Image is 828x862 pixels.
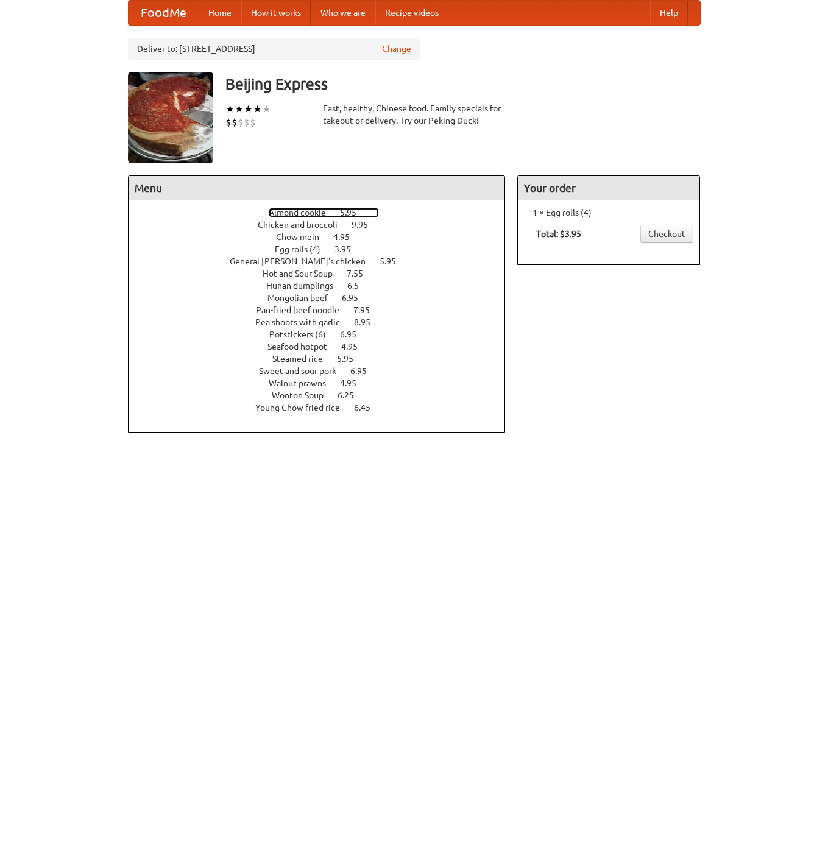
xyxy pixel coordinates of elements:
a: Home [199,1,241,25]
h3: Beijing Express [225,72,701,96]
a: Almond cookie 5.95 [269,208,379,217]
a: Hot and Sour Soup 7.55 [263,269,386,278]
span: 3.95 [334,244,363,254]
span: Walnut prawns [269,378,338,388]
a: Who we are [311,1,375,25]
span: General [PERSON_NAME]'s chicken [230,256,378,266]
b: Total: $3.95 [536,229,581,239]
a: Potstickers (6) 6.95 [269,330,379,339]
span: Potstickers (6) [269,330,338,339]
span: Chow mein [276,232,331,242]
span: 6.95 [340,330,369,339]
span: 5.95 [380,256,408,266]
li: $ [232,116,238,129]
span: Wonton Soup [272,390,336,400]
span: Pea shoots with garlic [255,317,352,327]
a: Recipe videos [375,1,448,25]
li: 1 × Egg rolls (4) [524,207,693,219]
span: Chicken and broccoli [258,220,350,230]
span: Steamed rice [272,354,335,364]
li: ★ [262,102,271,116]
a: Hunan dumplings 6.5 [266,281,381,291]
li: $ [250,116,256,129]
h4: Your order [518,176,699,200]
li: ★ [253,102,262,116]
li: $ [244,116,250,129]
span: 6.25 [338,390,366,400]
span: 6.95 [350,366,379,376]
li: $ [238,116,244,129]
span: 4.95 [333,232,362,242]
span: 7.95 [353,305,382,315]
a: Checkout [640,225,693,243]
div: Deliver to: [STREET_ADDRESS] [128,38,420,60]
a: Chicken and broccoli 9.95 [258,220,391,230]
li: ★ [235,102,244,116]
span: Hot and Sour Soup [263,269,345,278]
a: Mongolian beef 6.95 [267,293,381,303]
span: Seafood hotpot [267,342,339,352]
span: 5.95 [340,208,369,217]
a: General [PERSON_NAME]'s chicken 5.95 [230,256,419,266]
a: Pan-fried beef noodle 7.95 [256,305,392,315]
span: 4.95 [340,378,369,388]
div: Fast, healthy, Chinese food. Family specials for takeout or delivery. Try our Peking Duck! [323,102,506,127]
img: angular.jpg [128,72,213,163]
span: Almond cookie [269,208,338,217]
a: Seafood hotpot 4.95 [267,342,380,352]
a: Chow mein 4.95 [276,232,372,242]
span: Young Chow fried rice [255,403,352,412]
a: FoodMe [129,1,199,25]
span: Mongolian beef [267,293,340,303]
li: ★ [225,102,235,116]
span: 6.95 [342,293,370,303]
span: Hunan dumplings [266,281,345,291]
a: Young Chow fried rice 6.45 [255,403,393,412]
span: 5.95 [337,354,366,364]
a: Walnut prawns 4.95 [269,378,379,388]
span: 7.55 [347,269,375,278]
a: Wonton Soup 6.25 [272,390,377,400]
a: Egg rolls (4) 3.95 [275,244,373,254]
a: Change [382,43,411,55]
a: Sweet and sour pork 6.95 [259,366,389,376]
a: How it works [241,1,311,25]
a: Steamed rice 5.95 [272,354,376,364]
span: 8.95 [354,317,383,327]
span: 9.95 [352,220,380,230]
span: Egg rolls (4) [275,244,333,254]
li: ★ [244,102,253,116]
span: Sweet and sour pork [259,366,349,376]
span: 6.5 [347,281,371,291]
a: Help [650,1,688,25]
span: 6.45 [354,403,383,412]
span: 4.95 [341,342,370,352]
h4: Menu [129,176,505,200]
span: Pan-fried beef noodle [256,305,352,315]
a: Pea shoots with garlic 8.95 [255,317,393,327]
li: $ [225,116,232,129]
